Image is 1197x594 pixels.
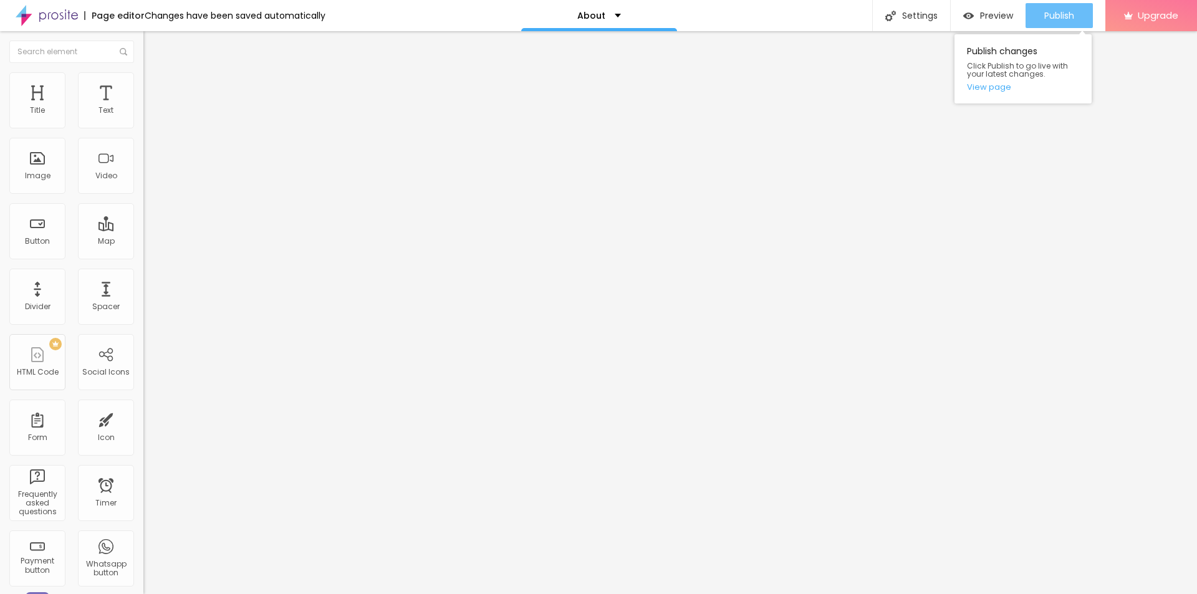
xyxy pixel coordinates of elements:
[30,106,45,115] div: Title
[145,11,325,20] div: Changes have been saved automatically
[12,490,62,517] div: Frequently asked questions
[95,171,117,180] div: Video
[95,499,117,507] div: Timer
[25,171,50,180] div: Image
[963,11,974,21] img: view-1.svg
[25,302,50,311] div: Divider
[1026,3,1093,28] button: Publish
[28,433,47,442] div: Form
[9,41,134,63] input: Search element
[92,302,120,311] div: Spacer
[967,62,1079,78] span: Click Publish to go live with your latest changes.
[98,237,115,246] div: Map
[954,34,1092,103] div: Publish changes
[120,48,127,55] img: Icone
[577,11,605,20] p: About
[980,11,1013,21] span: Preview
[967,83,1079,91] a: View page
[12,557,62,575] div: Payment button
[98,433,115,442] div: Icon
[82,368,130,376] div: Social Icons
[99,106,113,115] div: Text
[885,11,896,21] img: Icone
[1044,11,1074,21] span: Publish
[84,11,145,20] div: Page editor
[951,3,1026,28] button: Preview
[25,237,50,246] div: Button
[17,368,59,376] div: HTML Code
[81,560,130,578] div: Whatsapp button
[143,31,1197,594] iframe: Editor
[1138,10,1178,21] span: Upgrade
